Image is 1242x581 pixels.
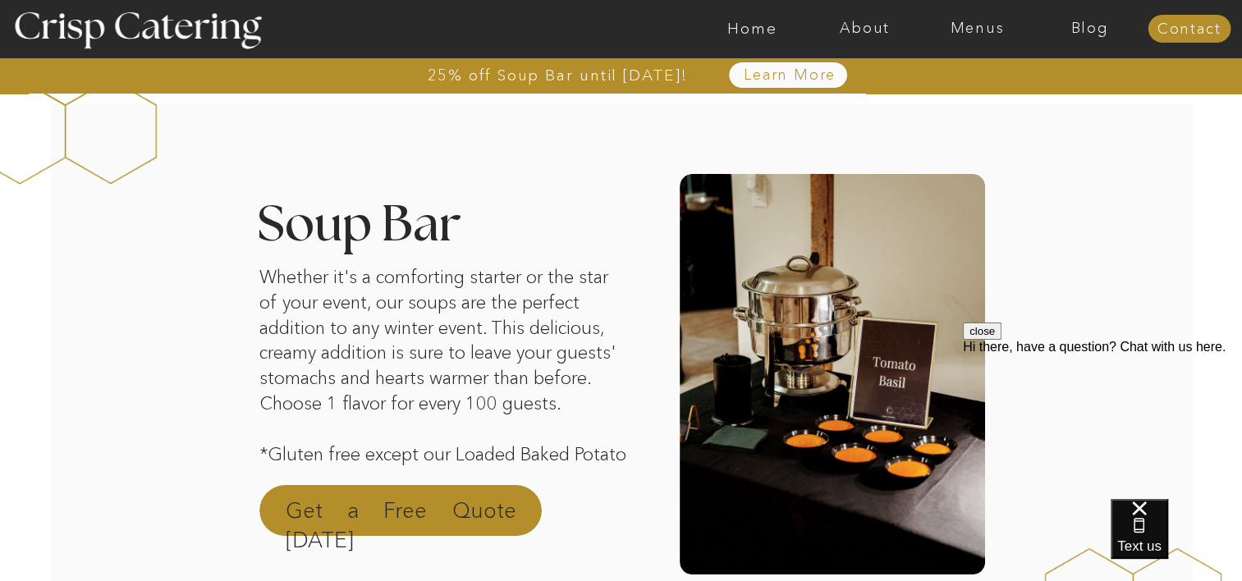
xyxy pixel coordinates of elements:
[809,21,921,37] a: About
[1033,21,1146,37] a: Blog
[286,496,516,535] a: Get a Free Quote [DATE]
[1111,499,1242,581] iframe: podium webchat widget bubble
[258,201,573,300] h2: Soup Bar
[1148,21,1231,38] a: Contact
[369,67,747,84] a: 25% off Soup Bar until [DATE]!
[706,67,874,84] a: Learn More
[921,21,1033,37] a: Menus
[963,323,1242,519] iframe: podium webchat widget prompt
[696,21,809,37] a: Home
[259,265,630,493] p: Whether it's a comforting starter or the star of your event, our soups are the perfect addition t...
